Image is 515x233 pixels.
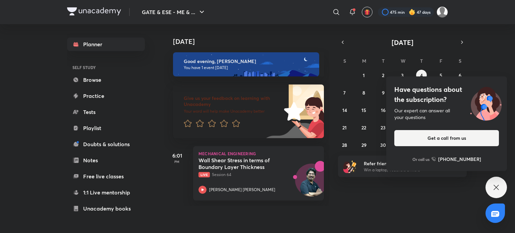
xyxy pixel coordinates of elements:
button: September 2, 2025 [378,70,389,80]
img: evening [173,52,319,76]
abbr: Sunday [343,58,346,64]
p: Win a laptop, vouchers & more [364,167,446,173]
img: referral [343,160,357,173]
abbr: September 22, 2025 [361,124,366,131]
button: September 14, 2025 [339,105,350,115]
p: PM [164,160,190,164]
abbr: Saturday [459,58,461,64]
a: Practice [67,89,145,103]
img: feedback_image [261,84,324,138]
abbr: September 3, 2025 [401,72,404,78]
button: September 8, 2025 [358,87,369,98]
abbr: September 15, 2025 [361,107,366,113]
img: ttu_illustration_new.svg [465,84,507,121]
h6: Give us your feedback on learning with Unacademy [184,95,282,107]
button: September 5, 2025 [436,70,446,80]
p: Mechanical Engineering [198,152,319,156]
button: September 30, 2025 [378,139,389,150]
img: Company Logo [67,7,121,15]
abbr: September 28, 2025 [342,142,347,148]
a: Free live classes [67,170,145,183]
button: September 28, 2025 [339,139,350,150]
a: Unacademy books [67,202,145,215]
abbr: Thursday [420,58,423,64]
a: Browse [67,73,145,86]
abbr: September 21, 2025 [342,124,347,131]
abbr: September 29, 2025 [361,142,366,148]
button: Get a call from us [394,130,499,146]
h5: Wall Shear Stress in terms of Boundary Layer Thickness [198,157,282,170]
abbr: September 1, 2025 [363,72,365,78]
button: September 7, 2025 [339,87,350,98]
button: September 16, 2025 [378,105,389,115]
h6: [PHONE_NUMBER] [438,156,481,163]
abbr: September 6, 2025 [459,72,461,78]
button: September 22, 2025 [358,122,369,133]
abbr: September 14, 2025 [342,107,347,113]
button: September 4, 2025 [416,70,427,80]
h5: 6:01 [164,152,190,160]
button: September 1, 2025 [358,70,369,80]
span: Live [198,172,210,177]
h4: Have questions about the subscription? [394,84,499,105]
abbr: September 9, 2025 [382,90,385,96]
abbr: September 8, 2025 [362,90,365,96]
a: Doubts & solutions [67,137,145,151]
abbr: September 2, 2025 [382,72,384,78]
abbr: September 23, 2025 [381,124,386,131]
a: Tests [67,105,145,119]
button: September 15, 2025 [358,105,369,115]
h4: [DATE] [173,38,331,46]
button: avatar [362,7,373,17]
img: streak [409,9,415,15]
p: Session 64 [198,172,304,178]
abbr: September 7, 2025 [343,90,346,96]
button: September 3, 2025 [397,70,408,80]
span: [DATE] [392,38,413,47]
p: You have 1 event [DATE] [184,65,313,70]
img: Avatar [295,167,328,199]
abbr: September 4, 2025 [420,72,423,78]
a: Notes [67,154,145,167]
img: avatar [364,9,370,15]
abbr: Monday [362,58,366,64]
a: Playlist [67,121,145,135]
button: September 21, 2025 [339,122,350,133]
a: Company Logo [67,7,121,17]
abbr: September 16, 2025 [381,107,386,113]
abbr: September 30, 2025 [380,142,386,148]
h6: SELF STUDY [67,62,145,73]
a: 1:1 Live mentorship [67,186,145,199]
div: Our expert can answer all your questions [394,107,499,121]
p: [PERSON_NAME] [PERSON_NAME] [209,187,275,193]
h6: Refer friends [364,160,446,167]
a: Planner [67,38,145,51]
button: September 29, 2025 [358,139,369,150]
a: [PHONE_NUMBER] [432,156,481,163]
button: GATE & ESE - ME & ... [138,5,210,19]
p: Your word will help make Unacademy better [184,109,282,114]
button: September 23, 2025 [378,122,389,133]
button: September 6, 2025 [455,70,465,80]
abbr: Friday [440,58,442,64]
h6: Good evening, [PERSON_NAME] [184,58,313,64]
img: Abhay Raj [437,6,448,18]
abbr: Wednesday [401,58,405,64]
p: Or call us [412,156,430,162]
abbr: Tuesday [382,58,385,64]
button: [DATE] [347,38,457,47]
button: September 9, 2025 [378,87,389,98]
abbr: September 5, 2025 [440,72,442,78]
